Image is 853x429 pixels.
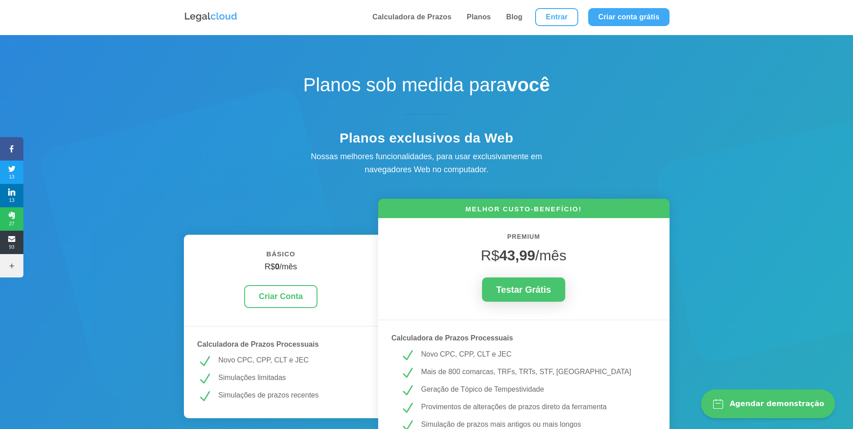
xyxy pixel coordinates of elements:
[269,74,584,101] h1: Planos sob medida para
[421,366,648,378] p: Mais de 800 comarcas, TRFs, TRTs, STF, [GEOGRAPHIC_DATA]
[275,262,279,271] strong: 0
[269,130,584,151] h4: Planos exclusivos da Web
[197,354,212,369] span: N
[197,389,212,404] span: N
[197,372,212,386] span: N
[400,366,415,380] span: N
[535,8,578,26] a: Entrar
[244,285,317,308] a: Criar Conta
[197,262,365,277] h4: R$ /mês
[421,349,648,360] p: Novo CPC, CPP, CLT e JEC
[400,349,415,363] span: N
[184,11,238,23] img: Logo da Legalcloud
[392,232,656,247] h6: PREMIUM
[219,354,365,366] p: Novo CPC, CPP, CLT e JEC
[421,401,648,413] p: Provimentos de alterações de prazos direto da ferramenta
[197,248,365,264] h6: BÁSICO
[219,372,365,384] p: Simulações limitadas
[588,8,669,26] a: Criar conta grátis
[378,204,670,218] h6: MELHOR CUSTO-BENEFÍCIO!
[400,384,415,398] span: N
[392,334,513,342] strong: Calculadora de Prazos Processuais
[481,247,566,264] span: R$ /mês
[292,150,562,176] div: Nossas melhores funcionalidades, para usar exclusivamente em navegadores Web no computador.
[499,247,535,264] strong: 43,99
[421,384,648,395] p: Geração de Tópico de Tempestividade
[482,277,566,302] a: Testar Grátis
[219,389,365,401] p: Simulações de prazos recentes
[507,74,550,95] strong: você
[400,401,415,416] span: N
[197,340,319,348] strong: Calculadora de Prazos Processuais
